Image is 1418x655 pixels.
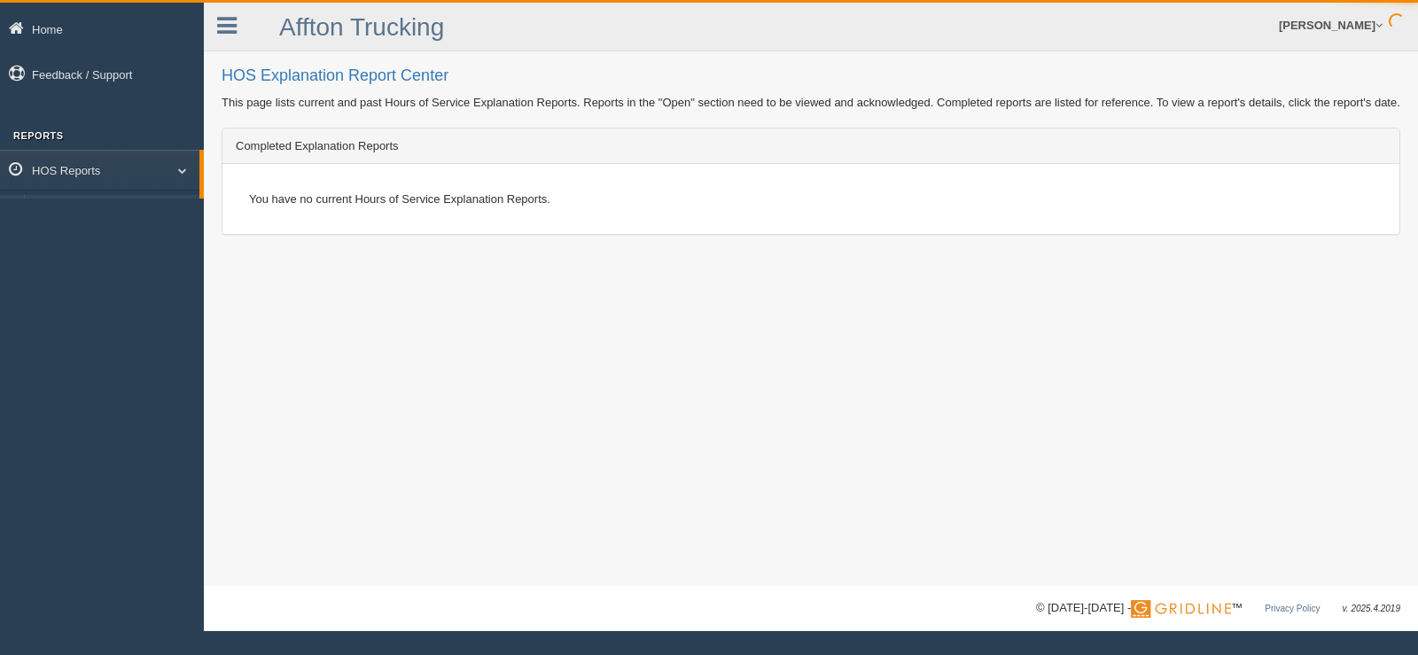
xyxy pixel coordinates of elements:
div: Completed Explanation Reports [222,129,1399,164]
span: v. 2025.4.2019 [1343,604,1400,613]
h2: HOS Explanation Report Center [222,67,1400,85]
a: Affton Trucking [279,13,444,41]
a: HOS Explanation Report Center [32,195,199,227]
div: You have no current Hours of Service Explanation Reports. [236,177,1386,221]
a: Privacy Policy [1265,604,1320,613]
div: © [DATE]-[DATE] - ™ [1036,599,1400,618]
img: Gridline [1131,600,1231,618]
